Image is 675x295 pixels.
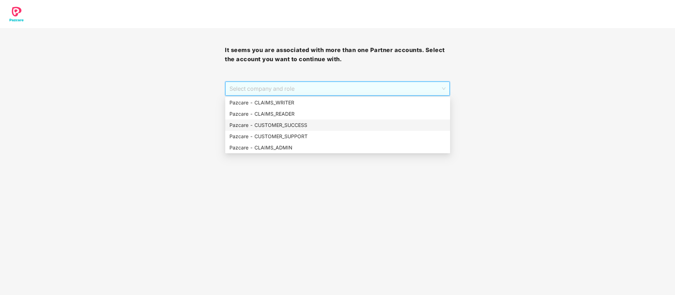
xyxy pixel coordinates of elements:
[229,99,446,107] div: Pazcare - CLAIMS_WRITER
[229,121,446,129] div: Pazcare - CUSTOMER_SUCCESS
[225,131,450,142] div: Pazcare - CUSTOMER_SUPPORT
[229,144,446,152] div: Pazcare - CLAIMS_ADMIN
[229,82,445,95] span: Select company and role
[225,46,450,64] h3: It seems you are associated with more than one Partner accounts. Select the account you want to c...
[229,110,446,118] div: Pazcare - CLAIMS_READER
[225,108,450,120] div: Pazcare - CLAIMS_READER
[229,133,446,140] div: Pazcare - CUSTOMER_SUPPORT
[225,120,450,131] div: Pazcare - CUSTOMER_SUCCESS
[225,142,450,153] div: Pazcare - CLAIMS_ADMIN
[225,97,450,108] div: Pazcare - CLAIMS_WRITER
